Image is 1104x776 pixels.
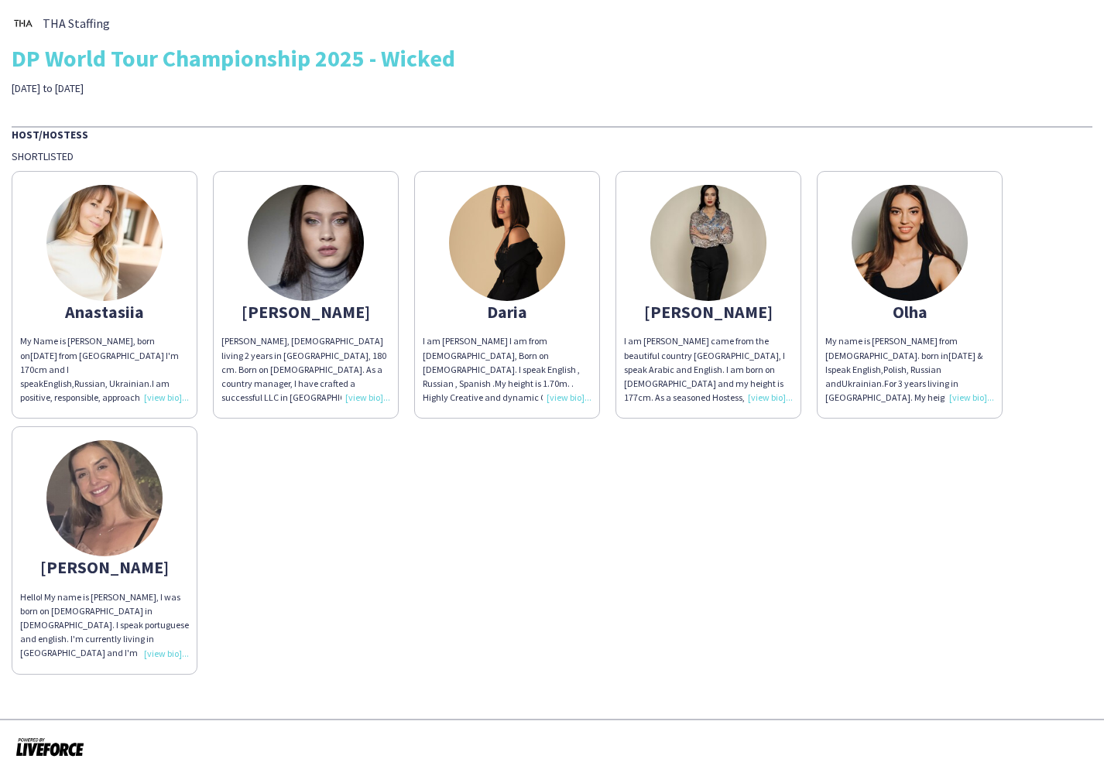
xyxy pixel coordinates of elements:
[825,350,982,375] span: [DATE] & I
[12,12,35,35] img: thumb-0b1c4840-441c-4cf7-bc0f-fa59e8b685e2..jpg
[46,440,163,556] img: thumb-2a57d731-b7b6-492a-b9b5-2b59371f8645.jpg
[825,378,989,502] span: For 3 years living in [GEOGRAPHIC_DATA]. My height is 175. Have good experience and professional ...
[20,350,179,389] span: [DATE] from [GEOGRAPHIC_DATA] I'm 170cm and I speak
[221,334,390,405] div: [PERSON_NAME], [DEMOGRAPHIC_DATA] living 2 years in [GEOGRAPHIC_DATA], 180 cm. Born on [DEMOGRAPH...
[12,149,1092,163] div: Shortlisted
[825,364,941,389] span: Russian and
[221,305,390,319] div: [PERSON_NAME]
[852,185,968,301] img: thumb-62d470ed85d64.jpeg
[43,16,110,30] span: THA Staffing
[20,560,189,574] div: [PERSON_NAME]
[449,185,565,301] img: thumb-6059cd74897af.jpg
[15,736,84,757] img: Powered by Liveforce
[842,378,884,389] span: Ukrainian.
[650,185,766,301] img: thumb-67126dc907f79.jpeg
[423,335,588,515] span: I am [PERSON_NAME] I am from [DEMOGRAPHIC_DATA], Born on [DEMOGRAPHIC_DATA]. I speak English , Ru...
[20,590,189,661] div: Hello! My name is [PERSON_NAME], I was born on [DEMOGRAPHIC_DATA] in [DEMOGRAPHIC_DATA]. I speak ...
[12,126,1092,142] div: Host/Hostess
[825,335,958,361] span: My name is [PERSON_NAME] from [DEMOGRAPHIC_DATA]. born in
[624,305,793,319] div: [PERSON_NAME]
[74,378,152,389] span: Russian, Ukrainian.
[12,81,390,95] div: [DATE] to [DATE]
[883,364,909,375] span: Polish,
[828,364,883,375] span: speak English,
[624,334,793,405] div: I am [PERSON_NAME] came from the beautiful country [GEOGRAPHIC_DATA], I speak Arabic and English....
[423,305,591,319] div: Daria
[825,305,994,319] div: Olha
[20,305,189,319] div: Anastasiia
[12,46,1092,70] div: DP World Tour Championship 2025 - Wicked
[46,185,163,301] img: thumb-66eacf62db2b9.jpg
[20,335,155,361] span: My Name is [PERSON_NAME], born on
[43,378,74,389] span: English,
[248,185,364,301] img: thumb-5d29bc36-2232-4abb-9ee6-16dc6b8fe785.jpg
